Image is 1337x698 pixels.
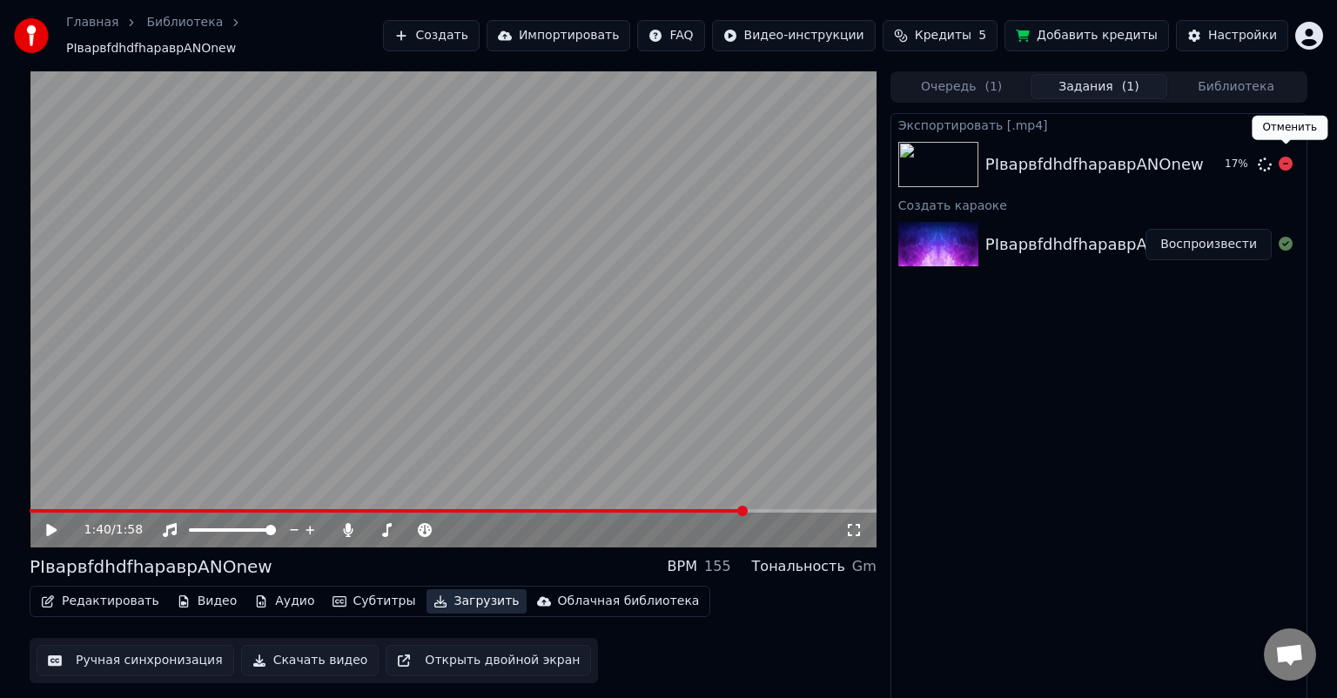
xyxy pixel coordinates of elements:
[883,20,998,51] button: Кредиты5
[146,14,223,31] a: Библиотека
[985,232,1204,257] div: PIварвfdhdfhараврANOnew
[66,40,236,57] span: PIварвfdhdfhараврANOnew
[30,554,272,579] div: PIварвfdhdfhараврANOnew
[915,27,971,44] span: Кредиты
[326,589,423,614] button: Субтитры
[66,14,383,57] nav: breadcrumb
[383,20,479,51] button: Создать
[1208,27,1277,44] div: Настройки
[1225,158,1251,171] div: 17 %
[1031,74,1168,99] button: Задания
[1122,78,1139,96] span: ( 1 )
[893,74,1031,99] button: Очередь
[852,556,877,577] div: Gm
[637,20,704,51] button: FAQ
[752,556,845,577] div: Тональность
[891,114,1307,135] div: Экспортировать [.mp4]
[985,152,1204,177] div: PIварвfdhdfhараврANOnew
[170,589,245,614] button: Видео
[84,521,126,539] div: /
[978,27,986,44] span: 5
[14,18,49,53] img: youka
[427,589,527,614] button: Загрузить
[558,593,700,610] div: Облачная библиотека
[66,14,118,31] a: Главная
[891,194,1307,215] div: Создать караоке
[241,645,380,676] button: Скачать видео
[84,521,111,539] span: 1:40
[487,20,631,51] button: Импортировать
[37,645,234,676] button: Ручная синхронизация
[247,589,321,614] button: Аудио
[1264,628,1316,681] a: Открытый чат
[386,645,591,676] button: Открыть двойной экран
[1252,116,1327,140] div: Отменить
[1167,74,1305,99] button: Библиотека
[116,521,143,539] span: 1:58
[712,20,876,51] button: Видео-инструкции
[704,556,731,577] div: 155
[1176,20,1288,51] button: Настройки
[984,78,1002,96] span: ( 1 )
[668,556,697,577] div: BPM
[1146,229,1272,260] button: Воспроизвести
[1004,20,1169,51] button: Добавить кредиты
[34,589,166,614] button: Редактировать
